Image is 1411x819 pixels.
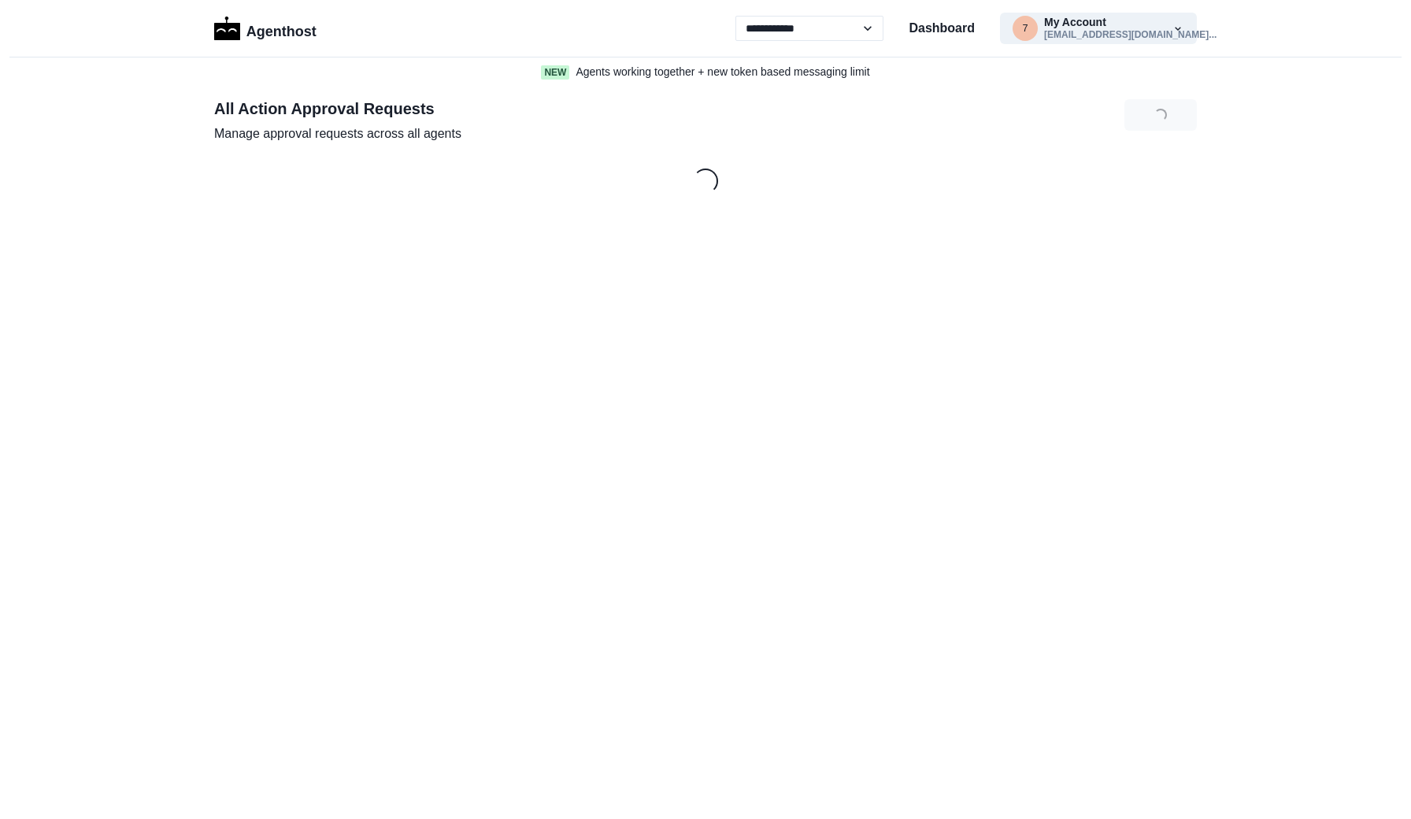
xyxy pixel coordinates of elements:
a: LogoAgenthost [214,15,317,43]
h2: All Action Approval Requests [214,99,461,118]
button: 7080113st@gmail.comMy Account[EMAIL_ADDRESS][DOMAIN_NAME]... [1000,13,1197,44]
p: Agents working together + new token based messaging limit [576,64,869,80]
span: New [541,65,569,80]
a: NewAgents working together + new token based messaging limit [508,64,903,80]
a: Dashboard [909,19,975,38]
p: Agenthost [246,15,317,43]
p: Manage approval requests across all agents [214,124,461,143]
img: Logo [214,17,240,40]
